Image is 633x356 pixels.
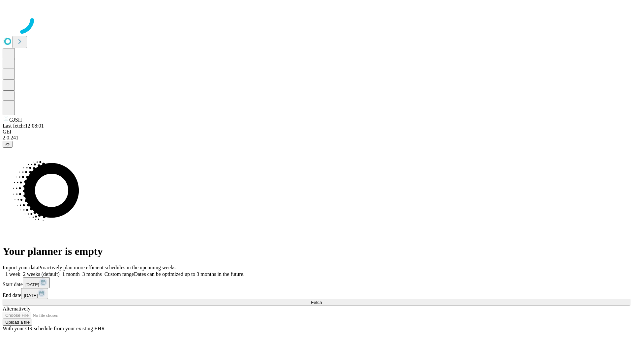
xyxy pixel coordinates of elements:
[5,142,10,147] span: @
[3,123,44,129] span: Last fetch: 12:08:01
[3,277,630,288] div: Start date
[3,299,630,306] button: Fetch
[21,288,48,299] button: [DATE]
[105,271,134,277] span: Custom range
[3,129,630,135] div: GEI
[23,271,60,277] span: 2 weeks (default)
[62,271,80,277] span: 1 month
[23,277,50,288] button: [DATE]
[3,141,13,148] button: @
[82,271,102,277] span: 3 months
[25,282,39,287] span: [DATE]
[3,319,32,326] button: Upload a file
[3,245,630,257] h1: Your planner is empty
[311,300,322,305] span: Fetch
[3,288,630,299] div: End date
[38,265,177,270] span: Proactively plan more efficient schedules in the upcoming weeks.
[5,271,20,277] span: 1 week
[3,306,30,311] span: Alternatively
[9,117,22,123] span: GJSH
[24,293,38,298] span: [DATE]
[3,326,105,331] span: With your OR schedule from your existing EHR
[3,135,630,141] div: 2.0.241
[3,265,38,270] span: Import your data
[134,271,244,277] span: Dates can be optimized up to 3 months in the future.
